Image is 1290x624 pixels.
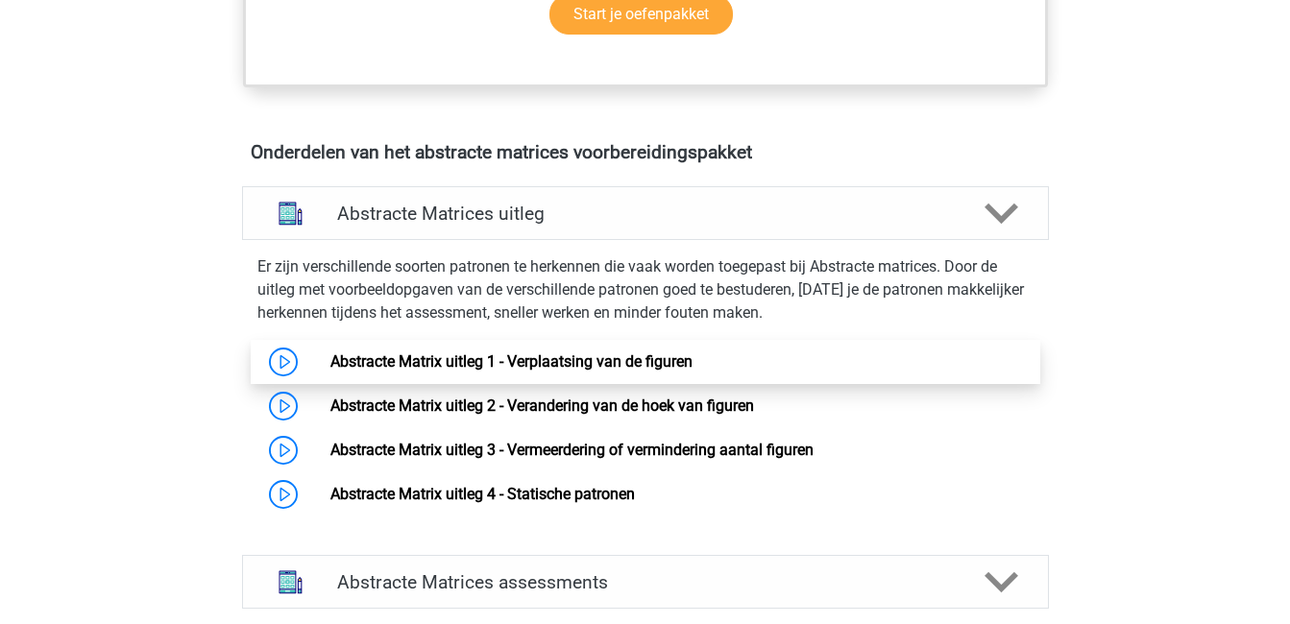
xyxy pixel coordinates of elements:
[234,555,1057,609] a: assessments Abstracte Matrices assessments
[330,485,635,503] a: Abstracte Matrix uitleg 4 - Statische patronen
[337,203,954,225] h4: Abstracte Matrices uitleg
[257,255,1034,324] p: Er zijn verschillende soorten patronen te herkennen die vaak worden toegepast bij Abstracte matri...
[251,141,1040,163] h4: Onderdelen van het abstracte matrices voorbereidingspakket
[330,396,754,415] a: Abstracte Matrix uitleg 2 - Verandering van de hoek van figuren
[330,441,814,459] a: Abstracte Matrix uitleg 3 - Vermeerdering of vermindering aantal figuren
[266,189,315,238] img: abstracte matrices uitleg
[330,352,693,371] a: Abstracte Matrix uitleg 1 - Verplaatsing van de figuren
[266,558,315,607] img: abstracte matrices assessments
[234,186,1057,240] a: uitleg Abstracte Matrices uitleg
[337,571,954,593] h4: Abstracte Matrices assessments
